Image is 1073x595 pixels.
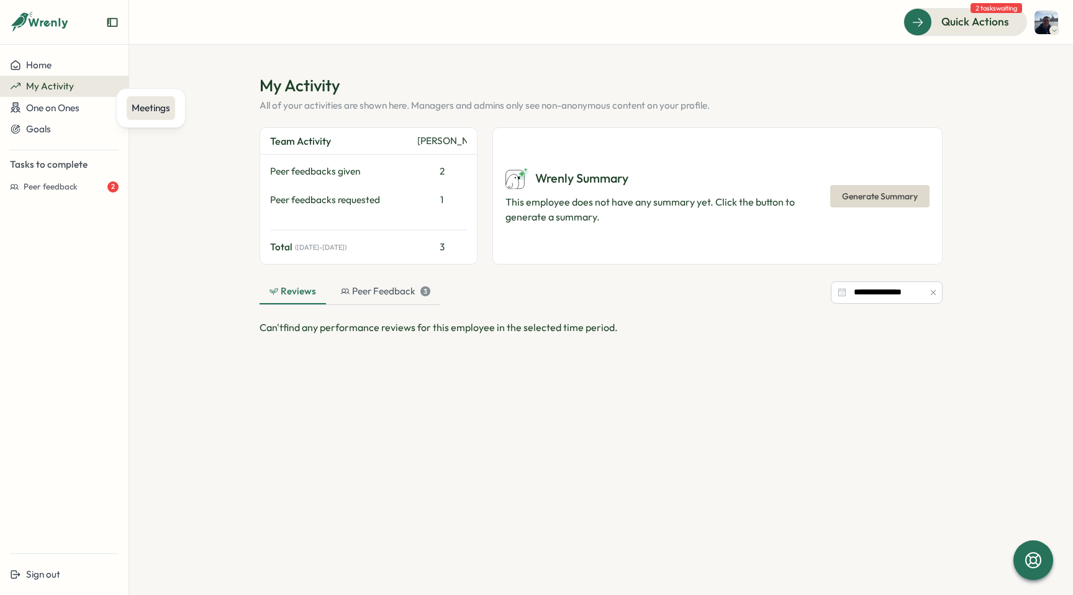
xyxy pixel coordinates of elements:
div: 2 [417,165,467,178]
span: Total [270,240,292,254]
div: 3 [420,286,430,296]
div: Peer Feedback [341,284,430,298]
button: Expand sidebar [106,16,119,29]
div: Reviews [269,284,316,298]
span: 2 tasks waiting [971,3,1022,13]
span: Wrenly Summary [535,169,628,188]
p: All of your activities are shown here. Managers and admins only see non-anonymous content on your... [260,99,943,112]
span: Home [26,59,52,71]
span: Sign out [26,568,60,580]
p: Tasks to complete [10,158,119,171]
div: Peer feedbacks given [270,165,412,178]
span: Peer feedback [24,181,78,193]
span: Can't find any performance reviews for this employee in the selected time period. [260,321,618,334]
span: ( [DATE] - [DATE] ) [295,243,346,252]
button: Generate Summary [830,185,930,207]
span: Goals [26,123,51,135]
span: One on Ones [26,102,79,114]
div: 1 [417,193,467,207]
div: 3 [417,240,467,254]
span: Quick Actions [941,14,1009,30]
img: Jeffrey Cave [1035,11,1058,34]
div: [PERSON_NAME] [417,134,467,148]
div: 2 [107,181,119,193]
div: Meetings [132,101,170,115]
div: Team Activity [270,134,412,149]
h1: My Activity [260,75,943,96]
a: Meetings [127,96,175,120]
button: Quick Actions [903,8,1027,35]
p: This employee does not have any summary yet. Click the button to generate a summary. [505,194,828,225]
span: Generate Summary [842,186,918,207]
div: Peer feedbacks requested [270,193,412,207]
span: My Activity [26,80,74,92]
